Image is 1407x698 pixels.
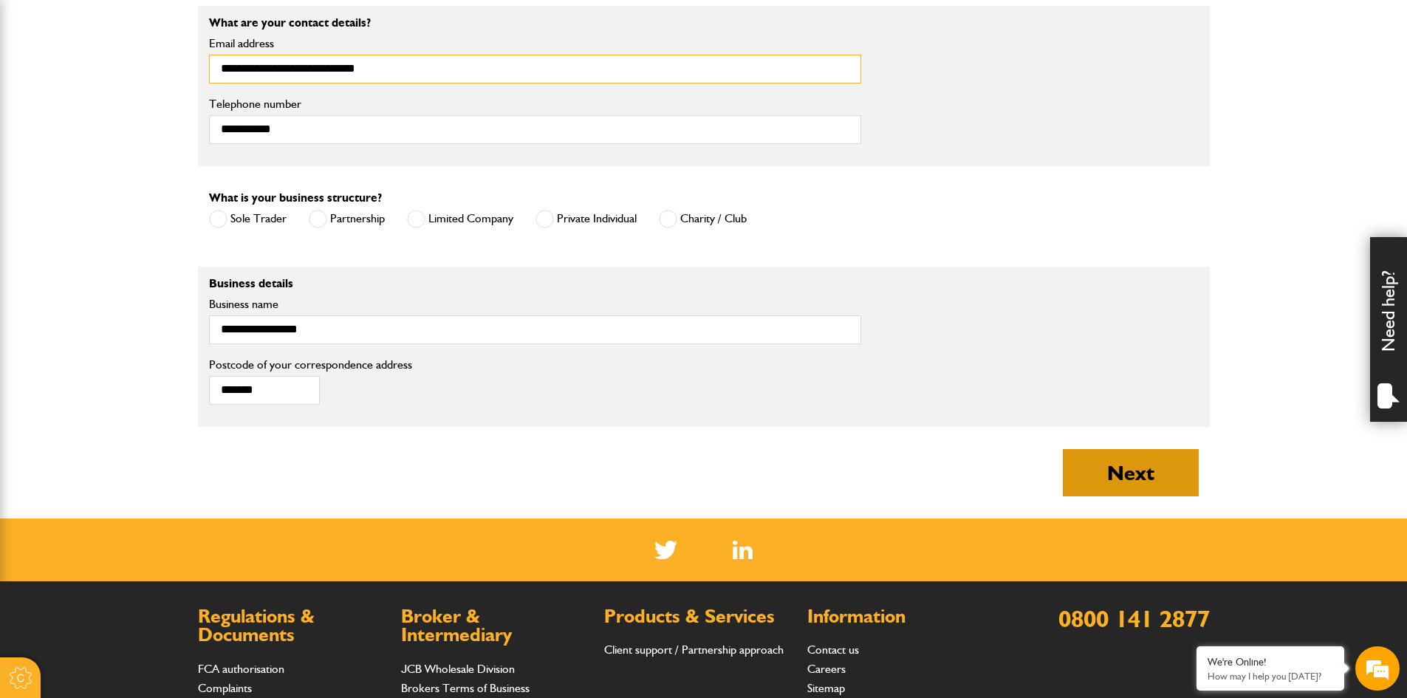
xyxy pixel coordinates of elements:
a: Careers [807,662,846,676]
label: Sole Trader [209,210,287,228]
p: Business details [209,278,861,290]
h2: Information [807,607,996,626]
img: Linked In [733,541,753,559]
label: Email address [209,38,861,49]
label: Business name [209,298,861,310]
label: Partnership [309,210,385,228]
a: Client support / Partnership approach [604,643,784,657]
a: 0800 141 2877 [1058,604,1210,633]
h2: Products & Services [604,607,792,626]
label: Telephone number [209,98,861,110]
div: Need help? [1370,237,1407,422]
a: Sitemap [807,681,845,695]
h2: Broker & Intermediary [401,607,589,645]
div: We're Online! [1208,656,1333,668]
a: Brokers Terms of Business [401,681,530,695]
label: Limited Company [407,210,513,228]
a: FCA authorisation [198,662,284,676]
p: How may I help you today? [1208,671,1333,682]
a: LinkedIn [733,541,753,559]
img: Twitter [654,541,677,559]
button: Next [1063,449,1199,496]
a: Contact us [807,643,859,657]
label: Private Individual [535,210,637,228]
a: JCB Wholesale Division [401,662,515,676]
label: What is your business structure? [209,192,382,204]
label: Postcode of your correspondence address [209,359,434,371]
p: What are your contact details? [209,17,861,29]
h2: Regulations & Documents [198,607,386,645]
label: Charity / Club [659,210,747,228]
a: Complaints [198,681,252,695]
